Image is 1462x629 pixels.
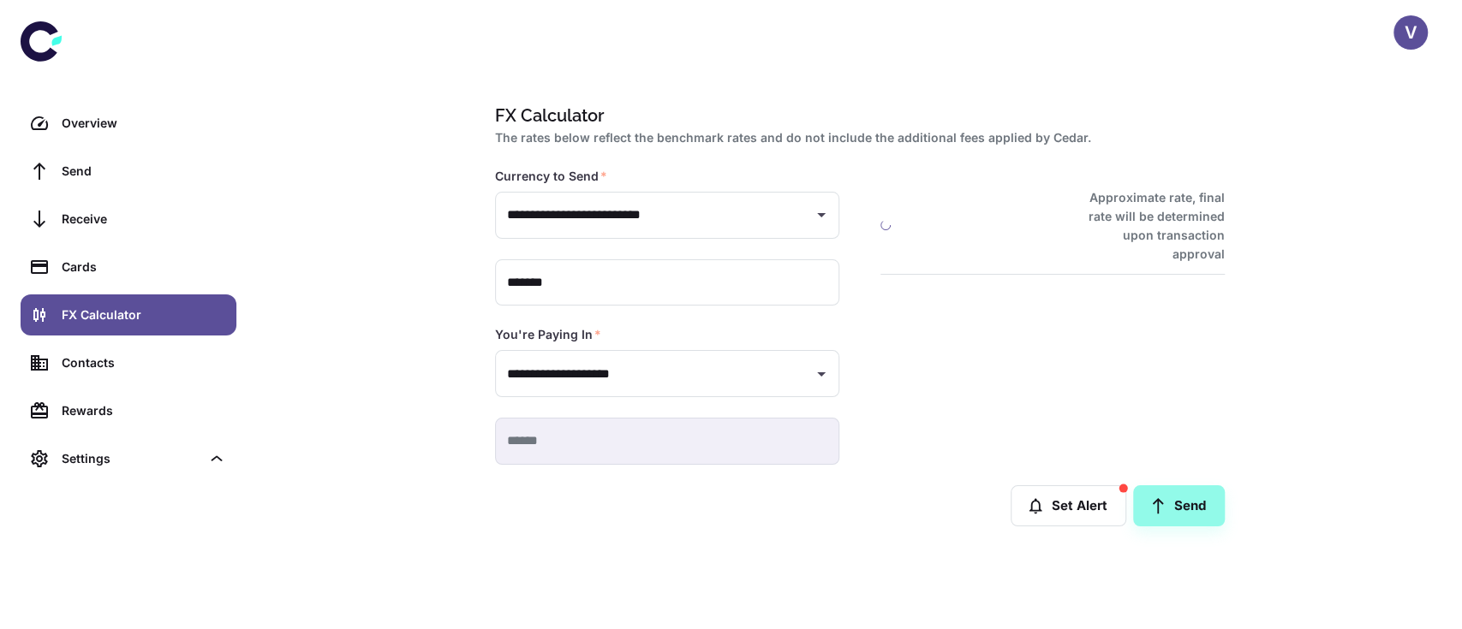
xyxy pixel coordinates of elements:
[62,306,226,324] div: FX Calculator
[1011,485,1126,526] button: Set Alert
[1393,15,1428,50] button: V
[21,199,236,240] a: Receive
[21,438,236,479] div: Settings
[809,203,833,227] button: Open
[21,294,236,335] a: FX Calculator
[1133,485,1225,526] a: Send
[495,103,1218,128] h1: FX Calculator
[495,326,601,343] label: You're Paying In
[21,390,236,431] a: Rewards
[62,353,226,372] div: Contacts
[62,401,226,420] div: Rewards
[62,114,226,133] div: Overview
[62,162,226,181] div: Send
[62,210,226,228] div: Receive
[495,168,607,185] label: Currency to Send
[21,103,236,144] a: Overview
[21,246,236,288] a: Cards
[21,342,236,383] a: Contacts
[1070,188,1225,264] h6: Approximate rate, final rate will be determined upon transaction approval
[62,258,226,276] div: Cards
[62,449,200,468] div: Settings
[809,362,833,386] button: Open
[21,151,236,192] a: Send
